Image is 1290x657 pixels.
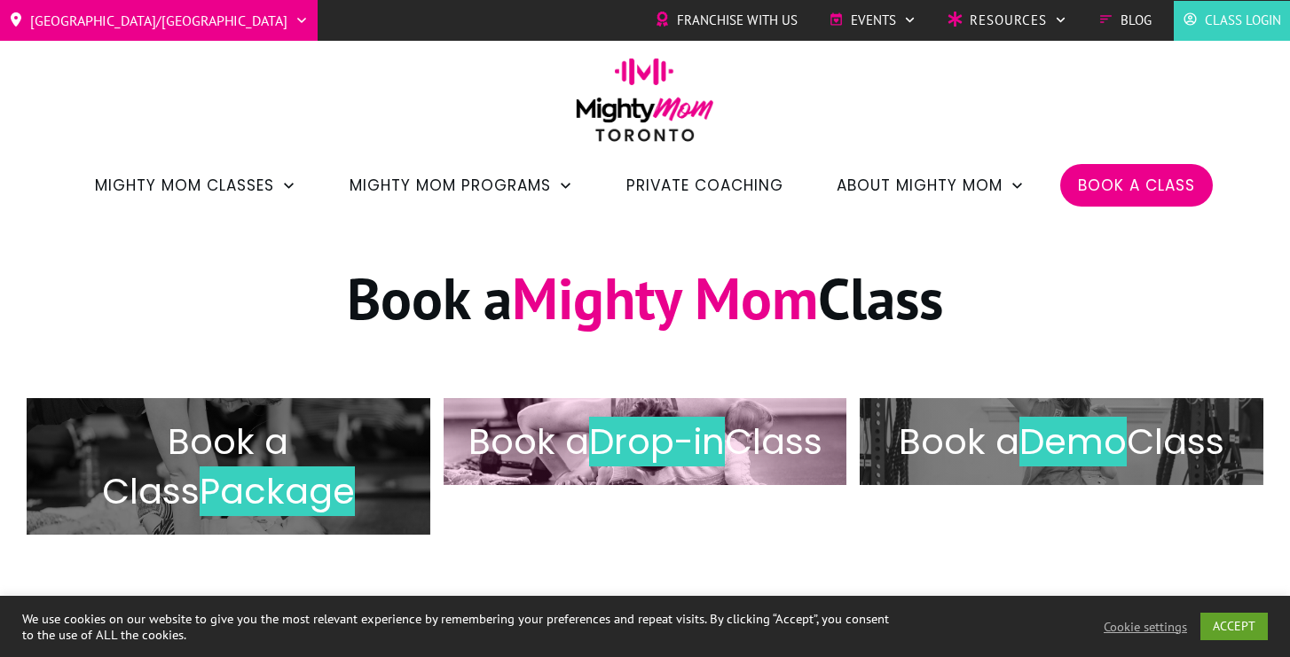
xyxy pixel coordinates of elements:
span: [GEOGRAPHIC_DATA]/[GEOGRAPHIC_DATA] [30,6,287,35]
div: We use cookies on our website to give you the most relevant experience by remembering your prefer... [22,611,894,643]
a: Mighty Mom Classes [95,170,296,200]
span: Blog [1121,7,1152,34]
h1: Book a Class [28,261,1262,357]
span: Mighty Mom Classes [95,170,274,200]
span: Franchise with Us [677,7,798,34]
a: About Mighty Mom [837,170,1025,200]
span: Class Login [1205,7,1281,34]
img: mightymom-logo-toronto [567,58,723,154]
a: Blog [1098,7,1152,34]
a: Class Login [1183,7,1281,34]
a: ACCEPT [1200,613,1268,640]
span: Resources [970,7,1047,34]
a: Mighty Mom Programs [350,170,573,200]
span: Events [851,7,896,34]
a: Cookie settings [1104,619,1187,635]
a: Franchise with Us [655,7,798,34]
a: Resources [948,7,1067,34]
a: Events [829,7,916,34]
a: Private Coaching [626,170,783,200]
span: Book a Class [102,417,289,516]
span: Package [200,466,355,516]
span: Mighty Mom Programs [350,170,551,200]
span: Drop-in [589,417,725,466]
span: Mighty Mom [512,261,818,335]
span: Demo [1019,417,1127,466]
a: [GEOGRAPHIC_DATA]/[GEOGRAPHIC_DATA] [9,6,309,35]
span: Book a [899,417,1019,466]
a: Book a Class [1078,170,1195,200]
span: Class [1127,417,1224,466]
h2: Book a Class [462,417,829,466]
span: About Mighty Mom [837,170,1003,200]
